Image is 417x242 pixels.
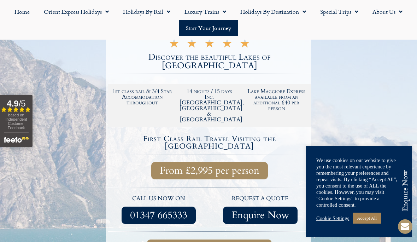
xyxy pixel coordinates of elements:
[246,88,306,111] h2: Lake Maggiore Express available from an additional £40 per person
[179,20,238,36] a: Start your Journey
[169,42,180,48] i: ★
[186,42,197,48] i: ★
[313,4,365,20] a: Special Trips
[316,157,401,208] div: We use cookies on our website to give you the most relevant experience by remembering your prefer...
[130,211,187,220] span: 01347 665333
[7,4,37,20] a: Home
[233,4,313,20] a: Holidays by Destination
[316,215,349,221] a: Cookie Settings
[204,42,215,48] i: ★
[223,207,298,224] a: Enquire Now
[112,88,172,105] h2: 1st class rail & 3/4 Star Accommodation throughout
[109,135,310,150] h4: First Class Rail Travel Visiting the [GEOGRAPHIC_DATA]
[160,166,259,175] span: From £2,995 per person
[353,213,381,224] a: Accept All
[239,42,250,48] i: ★
[365,4,410,20] a: About Us
[111,194,206,203] p: call us now on
[180,88,240,122] h2: 14 nights / 15 days Inc. [GEOGRAPHIC_DATA], [GEOGRAPHIC_DATA] & [GEOGRAPHIC_DATA]
[108,53,311,70] h2: Discover the beautiful Lakes of [GEOGRAPHIC_DATA]
[37,4,116,20] a: Orient Express Holidays
[122,207,196,224] a: 01347 665333
[151,162,268,179] a: From £2,995 per person
[4,4,413,36] nav: Menu
[222,42,233,48] i: ★
[116,4,177,20] a: Holidays by Rail
[177,4,233,20] a: Luxury Trains
[169,40,250,48] div: 5/5
[231,211,289,220] span: Enquire Now
[213,194,308,203] p: request a quote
